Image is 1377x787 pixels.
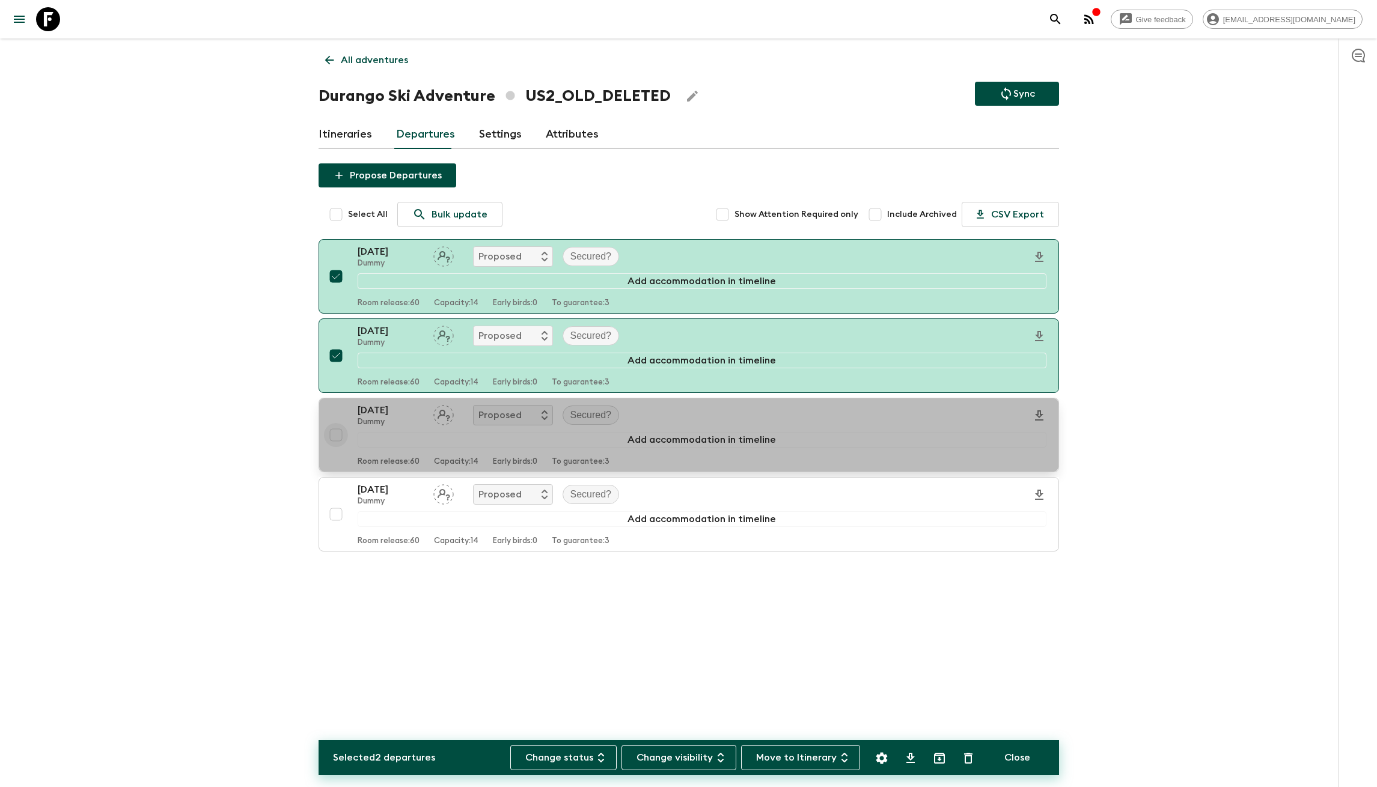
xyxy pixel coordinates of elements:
a: Itineraries [319,120,372,149]
p: Room release: 60 [358,378,420,387]
button: Change status [510,745,617,770]
p: Sync [1013,87,1035,101]
p: [DATE] [358,482,424,497]
a: Settings [479,120,522,149]
p: Proposed [478,249,522,264]
button: Close [990,745,1045,770]
button: Change visibility [621,745,736,770]
p: Selected 2 departures [333,750,435,765]
p: Early birds: 0 [493,536,537,546]
svg: Download Onboarding [1032,329,1046,344]
p: Dummy [358,497,424,506]
button: Settings [870,746,894,770]
div: Secured? [563,247,620,266]
button: Edit Adventure Title [680,84,704,108]
span: [EMAIL_ADDRESS][DOMAIN_NAME] [1217,15,1362,24]
p: Early birds: 0 [493,378,537,387]
div: Add accommodation in timeline [358,511,1046,527]
a: Attributes [546,120,599,149]
p: Secured? [570,487,612,502]
p: Secured? [570,329,612,343]
button: Delete [956,746,980,770]
p: Room release: 60 [358,299,420,308]
p: To guarantee: 3 [552,378,609,387]
button: [DATE]DummyAssign pack leaderProposedSecured?Add accommodation in timelineRoom release:60Capacity... [319,398,1059,472]
p: Dummy [358,338,424,348]
p: Early birds: 0 [493,299,537,308]
div: Add accommodation in timeline [358,432,1046,448]
p: Room release: 60 [358,457,420,467]
p: Proposed [478,408,522,422]
p: Proposed [478,487,522,502]
div: Secured? [563,485,620,504]
svg: Download Onboarding [1032,250,1046,264]
p: All adventures [341,53,408,67]
p: [DATE] [358,245,424,259]
h1: Durango Ski Adventure US2_OLD_DELETED [319,84,671,108]
p: Capacity: 14 [434,299,478,308]
a: All adventures [319,48,415,72]
p: Secured? [570,249,612,264]
p: Dummy [358,418,424,427]
p: Proposed [478,329,522,343]
button: Archive (Completed, Cancelled or Unsynced Departures only) [927,746,951,770]
p: [DATE] [358,403,424,418]
p: Early birds: 0 [493,457,537,467]
p: Capacity: 14 [434,378,478,387]
button: search adventures [1043,7,1067,31]
p: Capacity: 14 [434,457,478,467]
p: To guarantee: 3 [552,536,609,546]
span: Include Archived [887,208,957,220]
a: Bulk update [397,202,502,227]
p: Capacity: 14 [434,536,478,546]
p: Secured? [570,408,612,422]
svg: Download Onboarding [1032,488,1046,502]
a: Departures [396,120,455,149]
button: Sync adventure departures to the booking engine [975,82,1059,106]
p: Bulk update [432,207,487,222]
p: Dummy [358,259,424,269]
div: Secured? [563,326,620,345]
span: Select All [348,208,388,220]
button: [DATE]DummyAssign pack leaderProposedSecured?Add accommodation in timelineRoom release:60Capacity... [319,477,1059,552]
button: Propose Departures [319,163,456,187]
div: Secured? [563,406,620,425]
p: [DATE] [358,324,424,338]
button: [DATE]DummyAssign pack leaderProposedSecured?Add accommodation in timelineRoom release:60Capacity... [319,239,1059,314]
button: [DATE]DummyAssign pack leaderProposedSecured?Add accommodation in timelineRoom release:60Capacity... [319,318,1059,393]
span: Assign pack leader [433,250,454,260]
p: To guarantee: 3 [552,457,609,467]
span: Assign pack leader [433,488,454,497]
div: [EMAIL_ADDRESS][DOMAIN_NAME] [1203,10,1363,29]
a: Give feedback [1111,10,1193,29]
button: Download CSV [899,746,923,770]
button: Move to Itinerary [741,745,860,770]
div: Add accommodation in timeline [358,273,1046,289]
div: Add accommodation in timeline [358,353,1046,368]
button: CSV Export [962,202,1059,227]
button: menu [7,7,31,31]
svg: Download Onboarding [1032,409,1046,423]
span: Assign pack leader [433,329,454,339]
span: Assign pack leader [433,409,454,418]
span: Give feedback [1129,15,1192,24]
p: Room release: 60 [358,536,420,546]
span: Show Attention Required only [734,208,858,220]
p: To guarantee: 3 [552,299,609,308]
